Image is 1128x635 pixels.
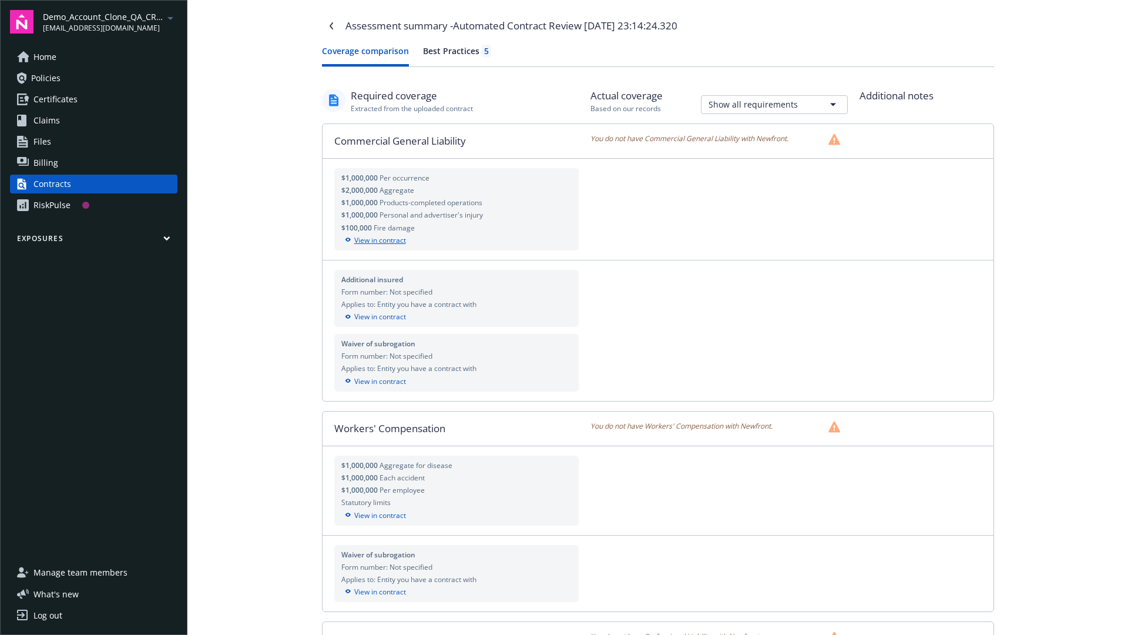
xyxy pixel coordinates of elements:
span: Policies [31,69,61,88]
span: $100,000 [341,223,374,233]
div: Actual coverage [590,88,663,103]
div: Based on our records [590,103,663,113]
span: Statutory limits [341,497,391,507]
div: Form number: Not specified [341,562,572,572]
span: You do not have Workers' Compensation with Newfront. [590,421,773,433]
div: Commercial General Liability [323,124,591,158]
span: Per employee [380,485,425,495]
div: Log out [33,606,62,625]
span: $1,000,000 [341,460,380,470]
a: Manage team members [10,563,177,582]
span: Fire damage [374,223,415,233]
span: Demo_Account_Clone_QA_CR_Tests_Client [43,11,163,23]
span: Aggregate [380,185,414,195]
div: Waiver of subrogation [341,550,572,560]
span: $1,000,000 [341,485,380,495]
div: View in contract [341,312,572,322]
div: View in contract [341,376,572,387]
button: Exposures [10,233,177,248]
button: Coverage comparison [322,45,409,66]
a: arrowDropDown [163,11,177,25]
div: View in contract [341,510,572,521]
span: Per occurrence [380,173,429,183]
div: Best Practices [423,45,491,57]
a: Home [10,48,177,66]
div: Additional notes [860,88,994,103]
div: Form number: Not specified [341,351,572,361]
div: Extracted from the uploaded contract [351,103,473,113]
a: Files [10,132,177,151]
span: $1,000,000 [341,198,380,208]
a: Certificates [10,90,177,109]
div: Contracts [33,175,71,193]
div: 5 [484,45,489,57]
div: View in contract [341,587,572,597]
div: Applies to: Entity you have a contract with [341,574,572,584]
div: Applies to: Entity you have a contract with [341,363,572,373]
div: Required coverage [351,88,473,103]
a: Contracts [10,175,177,193]
div: Additional insured [341,275,572,285]
a: Billing [10,153,177,172]
img: navigator-logo.svg [10,10,33,34]
span: What ' s new [33,588,79,600]
span: Products-completed operations [380,198,482,208]
div: Waiver of subrogation [341,339,572,349]
span: Manage team members [33,563,127,582]
div: Assessment summary - Automated Contract Review [DATE] 23:14:24.320 [345,18,677,34]
span: $1,000,000 [341,210,380,220]
span: Files [33,132,51,151]
span: [EMAIL_ADDRESS][DOMAIN_NAME] [43,23,163,34]
span: Claims [33,111,60,130]
a: Policies [10,69,177,88]
span: Billing [33,153,58,172]
span: Personal and advertiser's injury [380,210,483,220]
span: $1,000,000 [341,173,380,183]
div: RiskPulse [33,196,70,215]
a: Navigate back [322,16,341,35]
div: Form number: Not specified [341,287,572,297]
span: $2,000,000 [341,185,380,195]
div: Applies to: Entity you have a contract with [341,299,572,309]
div: View in contract [341,235,572,246]
button: Demo_Account_Clone_QA_CR_Tests_Client[EMAIL_ADDRESS][DOMAIN_NAME]arrowDropDown [43,10,177,34]
span: Certificates [33,90,78,109]
button: What's new [10,588,98,600]
span: Each accident [380,473,425,483]
a: RiskPulse [10,196,177,215]
div: Workers' Compensation [323,412,591,446]
span: Aggregate for disease [380,460,452,470]
span: You do not have Commercial General Liability with Newfront. [590,133,788,145]
span: $1,000,000 [341,473,380,483]
a: Claims [10,111,177,130]
span: Home [33,48,56,66]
